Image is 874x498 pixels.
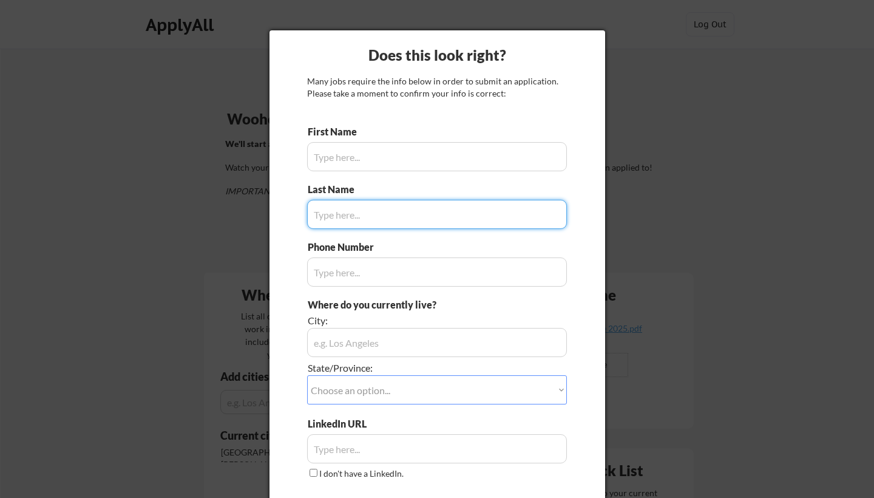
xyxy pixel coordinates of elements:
div: Many jobs require the info below in order to submit an application. Please take a moment to confi... [307,75,567,99]
div: Phone Number [308,240,381,254]
div: City: [308,314,499,327]
div: State/Province: [308,361,499,375]
input: Type here... [307,434,567,463]
div: First Name [308,125,367,138]
div: LinkedIn URL [308,417,398,431]
label: I don't have a LinkedIn. [319,468,404,479]
div: Where do you currently live? [308,298,499,312]
input: Type here... [307,258,567,287]
input: e.g. Los Angeles [307,328,567,357]
div: Does this look right? [269,45,605,66]
input: Type here... [307,200,567,229]
input: Type here... [307,142,567,171]
div: Last Name [308,183,367,196]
